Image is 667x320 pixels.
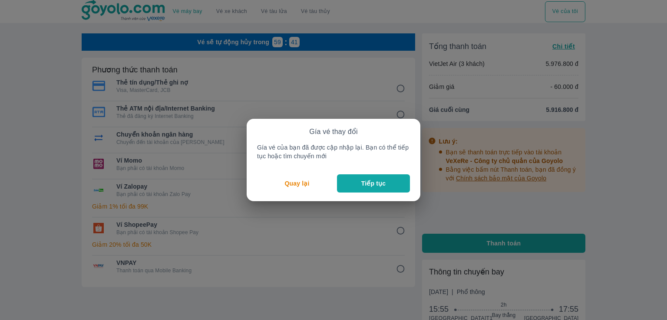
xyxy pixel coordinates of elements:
p: Tiếp tục [361,179,386,188]
p: Quay lại [285,179,310,188]
p: Gía vé thay đổi [309,127,357,136]
p: Gía vé của bạn đã được cập nhập lại. Bạn có thể tiếp tục hoặc tìm chuyến mới [257,143,410,160]
button: Tiếp tục [337,174,410,193]
button: Quay lại [257,174,337,193]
